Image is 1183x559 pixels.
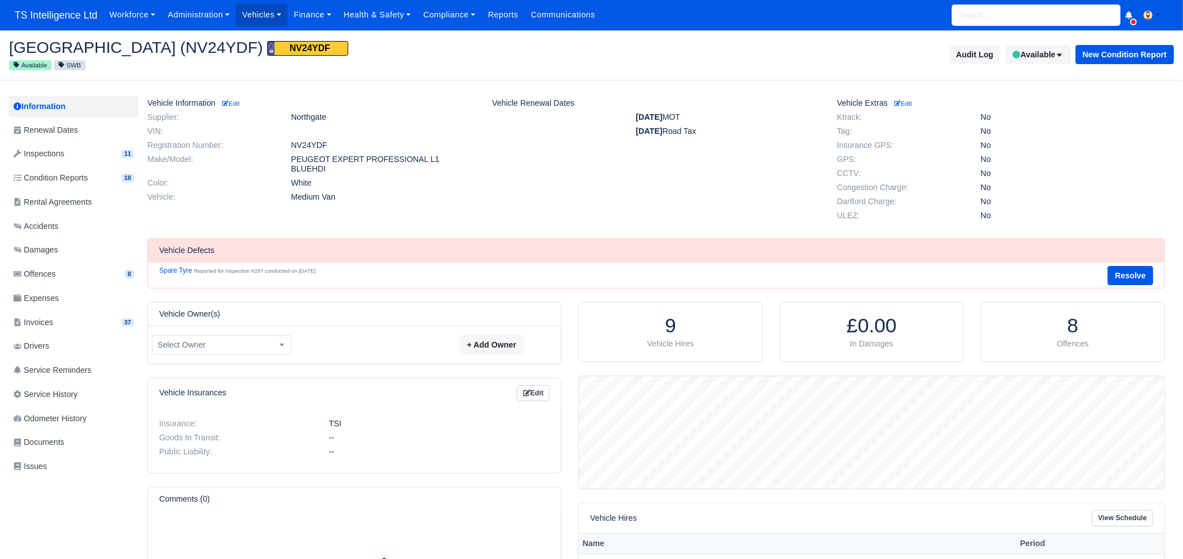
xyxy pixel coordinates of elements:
[9,408,138,430] a: Odometer History
[590,314,751,338] h1: 9
[791,314,952,338] h1: £0.00
[220,98,240,107] a: Edit
[829,127,972,136] dt: Tag:
[153,338,291,352] span: Select Owner
[236,4,287,26] a: Vehicles
[14,460,47,473] span: Issues
[972,127,1173,136] dd: No
[14,124,78,137] span: Renewal Dates
[517,385,550,402] a: Edit
[122,318,134,327] span: 37
[972,141,1173,150] dd: No
[9,359,138,381] a: Service Reminders
[972,112,1173,122] dd: No
[139,112,282,122] dt: Supplier:
[1057,339,1089,348] span: Offences
[829,169,972,178] dt: CCTV:
[159,494,210,504] h6: Comments (0)
[952,4,1121,26] input: Search...
[1016,533,1147,554] th: Period
[9,287,138,309] a: Expenses
[9,335,138,357] a: Drivers
[992,314,1153,338] h1: 8
[829,211,972,220] dt: ULEZ:
[139,178,282,188] dt: Color:
[972,183,1173,192] dd: No
[9,4,103,26] a: TS Intelligence Ltd
[159,246,214,255] h6: Vehicle Defects
[9,39,583,56] h2: [GEOGRAPHIC_DATA] (NV24YDF)
[9,239,138,261] a: Damages
[152,335,291,355] span: Select Owner
[151,447,321,457] dt: Public Liability:
[492,98,820,108] h6: Vehicle Renewal Dates
[282,141,484,150] dd: NV24YDF
[837,98,1165,108] h6: Vehicle Extras
[417,4,482,26] a: Compliance
[125,270,134,278] span: 8
[1005,45,1070,64] button: Available
[579,533,1016,554] th: Name
[9,143,138,165] a: Inspections 11
[14,340,49,353] span: Drivers
[321,419,558,429] dd: TSI
[1108,266,1153,285] button: Resolve
[282,178,484,188] dd: White
[282,155,484,174] dd: PEUGEOT EXPERT PROFESSIONAL L1 BLUEHDI
[139,127,282,136] dt: VIN:
[590,513,637,523] h6: Vehicle Hires
[159,388,226,398] h6: Vehicle Insurances
[972,211,1173,220] dd: No
[282,112,484,122] dd: Northgate
[338,4,417,26] a: Health & Safety
[139,141,282,150] dt: Registration Number:
[9,96,138,117] a: Information
[54,60,86,70] small: SWB
[321,447,558,457] dd: --
[829,112,972,122] dt: Ktrack:
[894,100,912,107] small: Edit
[9,431,138,453] a: Documents
[949,45,1001,64] button: Audit Log
[9,456,138,477] a: Issues
[829,141,972,150] dt: Insurance GPS:
[9,167,138,189] a: Condition Reports 18
[267,41,348,56] span: NV24YDF
[14,172,88,184] span: Condition Reports
[14,436,64,449] span: Documents
[9,263,138,285] a: Offences 8
[627,127,829,136] dd: Road Tax
[194,268,316,274] small: Reported for inspection #297 conducted on [DATE]
[829,197,972,206] dt: Dartford Charge:
[14,196,92,209] span: Rental Agreements
[287,4,338,26] a: Finance
[972,155,1173,164] dd: No
[14,364,91,377] span: Service Reminders
[151,419,321,429] dt: Insurance:
[972,197,1173,206] dd: No
[14,316,53,329] span: Invoices
[636,127,662,136] strong: [DATE]
[829,183,972,192] dt: Congestion Charge:
[122,150,134,158] span: 11
[282,192,484,202] dd: Medium Van
[647,339,694,348] span: Vehicle Hires
[122,174,134,182] span: 18
[829,155,972,164] dt: GPS:
[159,309,220,319] h6: Vehicle Owner(s)
[159,267,192,274] a: Spare Tyre
[321,433,558,443] dd: --
[147,98,475,108] h6: Vehicle Information
[1092,510,1153,526] a: View Schedule
[139,192,282,202] dt: Vehicle:
[139,155,282,174] dt: Make/Model:
[9,60,52,70] small: Available
[103,4,161,26] a: Workforce
[482,4,524,26] a: Reports
[14,412,87,425] span: Odometer History
[222,100,240,107] small: Edit
[14,388,78,401] span: Service History
[14,292,59,305] span: Expenses
[14,147,64,160] span: Inspections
